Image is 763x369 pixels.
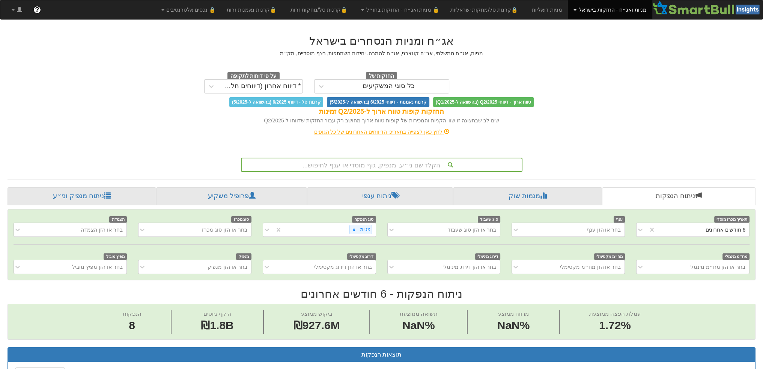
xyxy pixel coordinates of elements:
[307,187,453,205] a: ניתוח ענפי
[301,310,333,317] span: ביקוש ממוצע
[236,253,251,260] span: מנפיק
[8,288,755,300] h2: ניתוח הנפקות - 6 חודשים אחרונים
[568,0,652,19] a: מניות ואג״ח - החזקות בישראל
[358,225,372,234] div: מניות
[652,0,763,15] img: Smartbull
[203,310,231,317] span: היקף גיוסים
[453,187,602,205] a: מגמות שוק
[400,318,438,334] span: NaN%
[587,226,621,233] div: בחר או הזן ענף
[231,216,251,223] span: סוג מכרז
[109,216,127,223] span: הצמדה
[589,318,640,334] span: 1.72%
[104,253,127,260] span: מפיץ מוביל
[602,187,755,205] a: ניתוח הנפקות
[714,216,749,223] span: תאריך מכרז מוסדי
[497,318,530,334] span: NaN%
[560,263,621,271] div: בחר או הזן מח״מ מקסימלי
[162,128,601,136] div: לחץ כאן לצפייה בתאריכי הדיווחים האחרונים של כל הגופים
[689,263,745,271] div: בחר או הזן מח״מ מינמלי
[448,226,497,233] div: בחר או הזן סוג שעבוד
[227,72,280,80] span: על פי דוחות לתקופה
[293,319,340,331] span: ₪927.6M
[156,187,307,205] a: פרופיל משקיע
[208,263,247,271] div: בחר או הזן מנפיק
[400,310,438,317] span: תשואה ממוצעת
[475,253,501,260] span: דירוג מינימלי
[156,0,221,19] a: 🔒 נכסים אלטרנטיבים
[363,83,415,90] div: כל סוגי המשקיעים
[81,226,123,233] div: בחר או הזן הצמדה
[229,97,323,107] span: קרנות סל - דיווחי 6/2025 (בהשוואה ל-5/2025)
[705,226,745,233] div: 6 חודשים אחרונים
[352,216,376,223] span: סוג הנפקה
[168,35,596,47] h2: אג״ח ומניות הנסחרים בישראל
[594,253,625,260] span: מח״מ מקסימלי
[14,351,749,358] h3: תוצאות הנפקות
[314,263,372,271] div: בחר או הזן דירוג מקסימלי
[201,319,233,331] span: ₪1.8B
[433,97,534,107] span: טווח ארוך - דיווחי Q2/2025 (בהשוואה ל-Q1/2025)
[614,216,625,223] span: ענף
[445,0,526,19] a: 🔒קרנות סל/מחקות ישראליות
[168,51,596,56] h5: מניות, אג״ח ממשלתי, אג״ח קונצרני, אג״ח להמרה, יחידות השתתפות, רצף מוסדיים, מק״מ
[220,83,301,90] div: * דיווח אחרון (דיווחים חלקיים)
[722,253,749,260] span: מח״מ מינמלי
[355,0,445,19] a: 🔒 מניות ואג״ח - החזקות בחו״ל
[168,117,596,124] div: שים לב שבתצוגה זו שווי הקניות והמכירות של קופות טווח ארוך מחושב רק עבור החזקות שדווחו ל Q2/2025
[122,310,141,317] span: הנפקות
[347,253,376,260] span: דירוג מקסימלי
[366,72,397,80] span: החזקות של
[35,6,39,14] span: ?
[327,97,429,107] span: קרנות נאמנות - דיווחי 6/2025 (בהשוואה ל-5/2025)
[72,263,123,271] div: בחר או הזן מפיץ מוביל
[8,187,156,205] a: ניתוח מנפיק וני״ע
[28,0,47,19] a: ?
[221,0,285,19] a: 🔒קרנות נאמנות זרות
[285,0,355,19] a: 🔒קרנות סל/מחקות זרות
[498,310,529,317] span: מרווח ממוצע
[242,158,522,171] div: הקלד שם ני״ע, מנפיק, גוף מוסדי או ענף לחיפוש...
[168,107,596,117] div: החזקות קופות טווח ארוך ל-Q2/2025 זמינות
[442,263,497,271] div: בחר או הזן דירוג מינימלי
[589,310,640,317] span: עמלת הפצה ממוצעת
[122,318,141,334] span: 8
[202,226,247,233] div: בחר או הזן סוג מכרז
[526,0,568,19] a: מניות דואליות
[478,216,501,223] span: סוג שעבוד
